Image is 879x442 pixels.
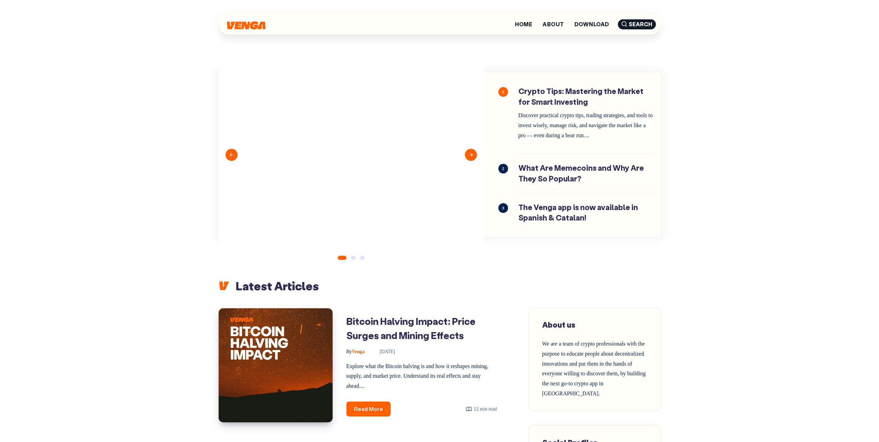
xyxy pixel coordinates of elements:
[219,278,661,293] h2: Latest Articles
[227,21,266,29] img: Venga Blog
[498,203,508,213] span: 3
[370,349,395,354] time: [DATE]
[543,21,564,27] a: About
[346,349,352,354] span: By
[498,87,508,97] span: 1
[498,164,508,173] span: 2
[515,21,532,27] a: Home
[542,341,646,396] span: We are a team of crypto professionals with the purpose to educate people about decentralized inno...
[351,256,355,260] button: 2 of 3
[338,256,346,260] button: 1 of 3
[618,19,656,29] span: Search
[466,405,497,413] div: 12 min read
[360,256,364,260] button: 3 of 3
[346,349,365,354] span: Venga
[346,315,476,341] a: Bitcoin Halving Impact: Price Surges and Mining Effects
[542,320,575,330] span: About us
[574,21,609,27] a: Download
[346,361,497,391] p: Explore what the Bitcoin halving is and how it reshapes mining, supply, and market price. Underst...
[346,349,366,354] a: ByVenga
[465,149,477,161] button: Next
[346,402,391,416] a: Read More
[226,149,238,161] button: Previous
[219,308,333,422] img: Image of: Bitcoin Halving Impact: Price Surges and Mining Effects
